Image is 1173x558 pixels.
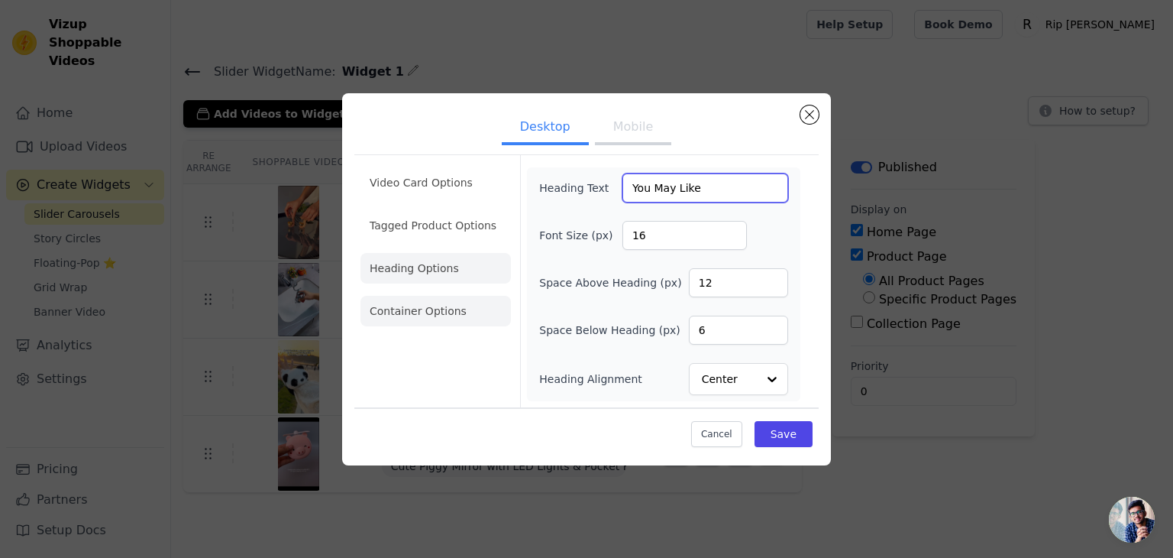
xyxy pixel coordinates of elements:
[360,253,511,284] li: Heading Options
[360,210,511,241] li: Tagged Product Options
[539,228,622,243] label: Font Size (px)
[539,371,645,387] label: Heading Alignment
[539,180,622,196] label: Heading Text
[595,112,671,145] button: Mobile
[502,112,589,145] button: Desktop
[755,421,813,447] button: Save
[691,421,742,447] button: Cancel
[1109,497,1155,543] a: Open chat
[360,167,511,198] li: Video Card Options
[539,323,680,338] label: Space Below Heading (px)
[622,174,788,203] input: Add a heading
[360,296,511,326] li: Container Options
[800,105,819,124] button: Close modal
[539,275,681,290] label: Space Above Heading (px)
